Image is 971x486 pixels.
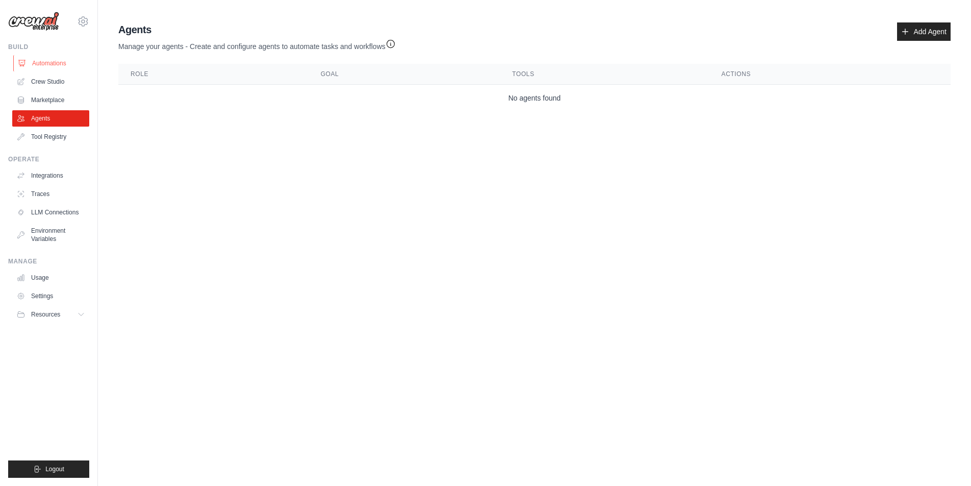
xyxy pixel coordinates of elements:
[13,55,90,71] a: Automations
[31,310,60,319] span: Resources
[8,257,89,265] div: Manage
[12,110,89,127] a: Agents
[45,465,64,473] span: Logout
[12,92,89,108] a: Marketplace
[8,155,89,163] div: Operate
[12,129,89,145] a: Tool Registry
[12,204,89,221] a: LLM Connections
[12,167,89,184] a: Integrations
[8,43,89,51] div: Build
[709,64,951,85] th: Actions
[12,288,89,304] a: Settings
[500,64,709,85] th: Tools
[8,12,59,31] img: Logo
[118,37,396,52] p: Manage your agents - Create and configure agents to automate tasks and workflows
[12,270,89,286] a: Usage
[118,64,309,85] th: Role
[12,306,89,323] button: Resources
[118,22,396,37] h2: Agents
[12,223,89,247] a: Environment Variables
[12,186,89,202] a: Traces
[309,64,500,85] th: Goal
[12,74,89,90] a: Crew Studio
[8,460,89,478] button: Logout
[897,22,951,41] a: Add Agent
[118,85,951,112] td: No agents found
